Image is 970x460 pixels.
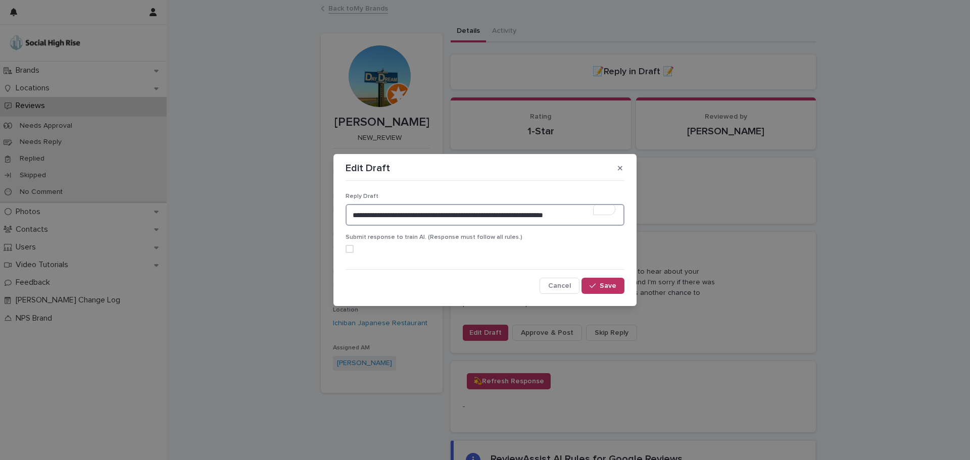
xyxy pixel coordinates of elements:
span: Reply Draft [346,193,378,199]
button: Save [581,278,624,294]
span: Submit response to train AI. (Response must follow all rules.) [346,234,522,240]
textarea: To enrich screen reader interactions, please activate Accessibility in Grammarly extension settings [346,204,624,226]
p: Edit Draft [346,162,390,174]
span: Cancel [548,282,571,289]
button: Cancel [540,278,579,294]
span: Save [600,282,616,289]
